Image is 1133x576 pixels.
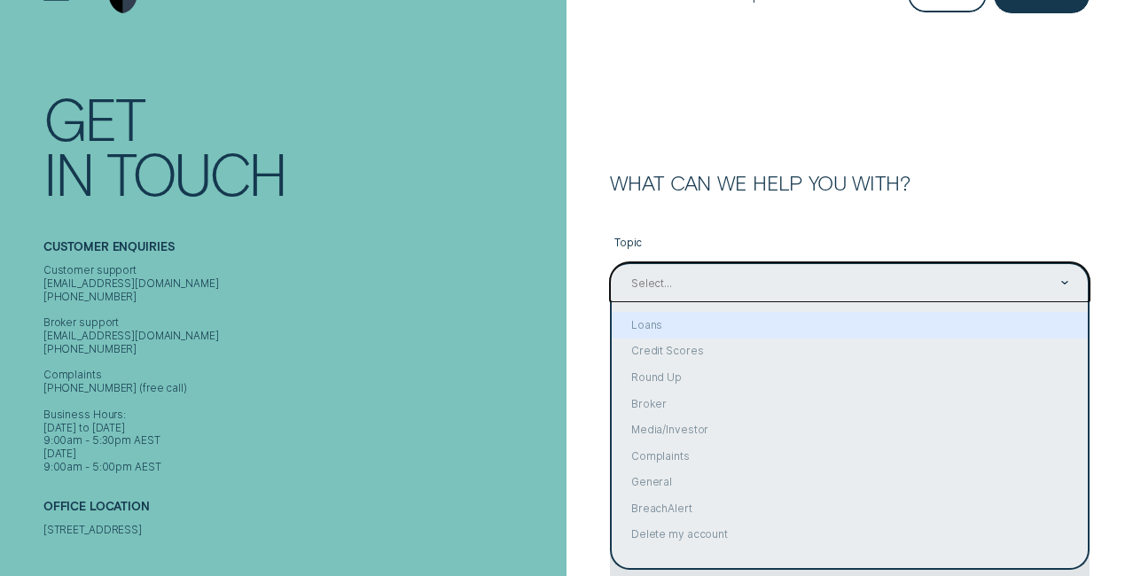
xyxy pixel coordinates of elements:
[43,500,560,524] h2: Office Location
[631,276,672,290] div: Select...
[43,91,560,201] h1: Get In Touch
[610,173,1090,192] h2: What can we help you with?
[612,339,1088,365] div: Credit Scores
[43,264,560,474] div: Customer support [EMAIL_ADDRESS][DOMAIN_NAME] [PHONE_NUMBER] Broker support [EMAIL_ADDRESS][DOMAI...
[612,391,1088,417] div: Broker
[612,417,1088,444] div: Media/Investor
[610,227,1090,263] label: Topic
[106,146,285,201] div: Touch
[612,365,1088,392] div: Round Up
[43,146,93,201] div: In
[43,91,144,146] div: Get
[612,522,1088,549] div: Delete my account
[43,524,560,537] div: [STREET_ADDRESS]
[43,240,560,264] h2: Customer Enquiries
[612,496,1088,523] div: BreachAlert
[612,470,1088,496] div: General
[612,443,1088,470] div: Complaints
[612,312,1088,339] div: Loans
